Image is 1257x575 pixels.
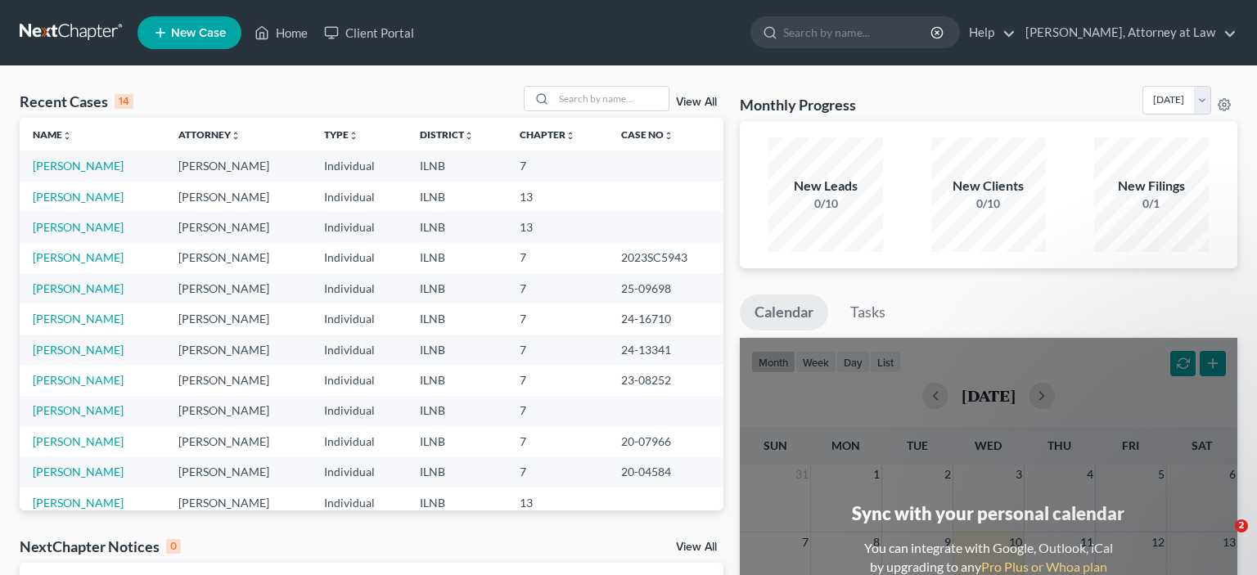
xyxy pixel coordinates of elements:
[324,128,358,141] a: Typeunfold_more
[740,95,856,115] h3: Monthly Progress
[311,396,407,426] td: Individual
[165,426,311,456] td: [PERSON_NAME]
[520,128,575,141] a: Chapterunfold_more
[464,131,474,141] i: unfold_more
[507,243,608,273] td: 7
[407,273,507,303] td: ILNB
[165,365,311,395] td: [PERSON_NAME]
[981,559,1107,574] a: Pro Plus or Whoa plan
[676,97,717,108] a: View All
[961,18,1016,47] a: Help
[165,182,311,212] td: [PERSON_NAME]
[420,128,474,141] a: Districtunfold_more
[768,177,883,195] div: New Leads
[407,487,507,518] td: ILNB
[931,177,1046,195] div: New Clients
[20,537,181,556] div: NextChapter Notices
[852,501,1124,526] div: Sync with your personal calendar
[608,426,723,456] td: 20-07966
[33,312,124,326] a: [PERSON_NAME]
[507,457,608,487] td: 7
[33,465,124,478] a: [PERSON_NAME]
[166,539,181,554] div: 0
[554,87,669,110] input: Search by name...
[165,335,311,365] td: [PERSON_NAME]
[33,220,124,234] a: [PERSON_NAME]
[33,250,124,264] a: [PERSON_NAME]
[507,335,608,365] td: 7
[407,243,507,273] td: ILNB
[165,487,311,518] td: [PERSON_NAME]
[507,150,608,181] td: 7
[33,403,124,417] a: [PERSON_NAME]
[311,487,407,518] td: Individual
[316,18,422,47] a: Client Portal
[311,212,407,242] td: Individual
[407,335,507,365] td: ILNB
[311,335,407,365] td: Individual
[608,335,723,365] td: 24-13341
[311,426,407,456] td: Individual
[407,365,507,395] td: ILNB
[165,150,311,181] td: [PERSON_NAME]
[165,212,311,242] td: [PERSON_NAME]
[311,182,407,212] td: Individual
[407,212,507,242] td: ILNB
[407,303,507,334] td: ILNB
[165,457,311,487] td: [PERSON_NAME]
[311,303,407,334] td: Individual
[608,457,723,487] td: 20-04584
[407,150,507,181] td: ILNB
[311,150,407,181] td: Individual
[783,17,933,47] input: Search by name...
[621,128,674,141] a: Case Nounfold_more
[33,373,124,387] a: [PERSON_NAME]
[33,159,124,173] a: [PERSON_NAME]
[62,131,72,141] i: unfold_more
[20,92,133,111] div: Recent Cases
[507,212,608,242] td: 13
[1235,519,1248,532] span: 2
[565,131,575,141] i: unfold_more
[349,131,358,141] i: unfold_more
[33,190,124,204] a: [PERSON_NAME]
[165,243,311,273] td: [PERSON_NAME]
[507,365,608,395] td: 7
[608,303,723,334] td: 24-16710
[507,396,608,426] td: 7
[507,426,608,456] td: 7
[507,303,608,334] td: 7
[407,457,507,487] td: ILNB
[1017,18,1237,47] a: [PERSON_NAME], Attorney at Law
[1094,177,1209,195] div: New Filings
[165,396,311,426] td: [PERSON_NAME]
[1201,519,1241,559] iframe: Intercom live chat
[507,487,608,518] td: 13
[740,294,828,330] a: Calendar
[507,182,608,212] td: 13
[664,131,674,141] i: unfold_more
[165,303,311,334] td: [PERSON_NAME]
[165,273,311,303] td: [PERSON_NAME]
[311,365,407,395] td: Individual
[608,365,723,395] td: 23-08252
[507,273,608,303] td: 7
[608,243,723,273] td: 2023SC5943
[33,128,72,141] a: Nameunfold_more
[33,496,124,510] a: [PERSON_NAME]
[311,243,407,273] td: Individual
[407,396,507,426] td: ILNB
[407,426,507,456] td: ILNB
[407,182,507,212] td: ILNB
[608,273,723,303] td: 25-09698
[311,273,407,303] td: Individual
[33,434,124,448] a: [PERSON_NAME]
[931,195,1046,212] div: 0/10
[246,18,316,47] a: Home
[1094,195,1209,212] div: 0/1
[178,128,241,141] a: Attorneyunfold_more
[231,131,241,141] i: unfold_more
[676,541,717,553] a: View All
[311,457,407,487] td: Individual
[768,195,883,212] div: 0/10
